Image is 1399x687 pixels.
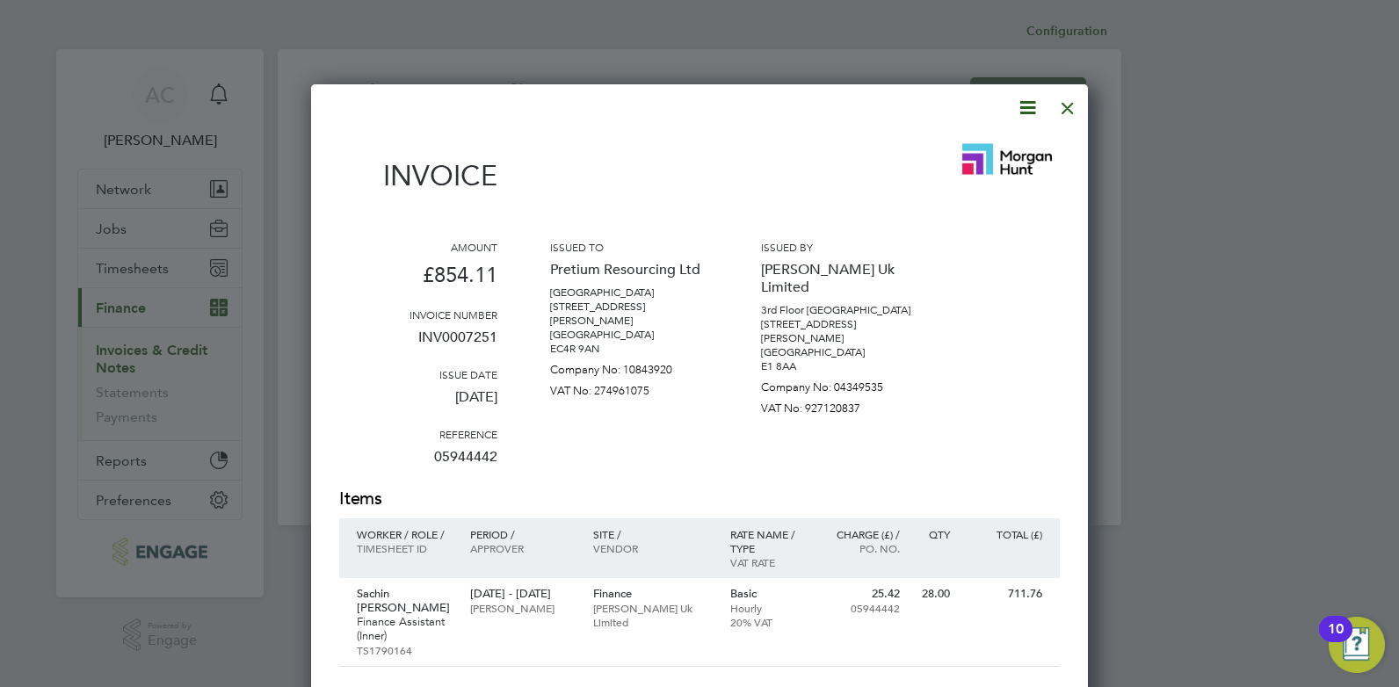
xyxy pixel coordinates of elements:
p: 3rd Floor [GEOGRAPHIC_DATA] [761,303,919,317]
p: Hourly [730,601,807,615]
p: Approver [470,541,575,555]
p: Worker / Role / [357,527,453,541]
button: Open Resource Center, 10 new notifications [1329,617,1385,673]
img: morganhunt-logo-remittance.png [954,133,1060,185]
p: VAT No: 274961075 [550,377,708,398]
h3: Issue date [339,367,497,381]
h3: Amount [339,240,497,254]
p: QTY [917,527,950,541]
p: [GEOGRAPHIC_DATA] [761,345,919,359]
p: Sachin [PERSON_NAME] [357,587,453,615]
h1: Invoice [339,159,497,192]
p: [DATE] - [DATE] [470,587,575,601]
p: Finance [593,587,713,601]
h2: Items [339,487,1060,511]
p: Charge (£) / [823,527,900,541]
p: Pretium Resourcing Ltd [550,254,708,286]
p: Timesheet ID [357,541,453,555]
div: 10 [1328,629,1344,652]
p: Rate name / type [730,527,807,555]
h3: Issued to [550,240,708,254]
p: Company No: 04349535 [761,373,919,394]
p: [DATE] [339,381,497,427]
p: [PERSON_NAME] [470,601,575,615]
p: 28.00 [917,587,950,601]
p: INV0007251 [339,322,497,367]
p: 20% VAT [730,615,807,629]
p: Vendor [593,541,713,555]
p: [GEOGRAPHIC_DATA] [550,286,708,300]
p: 25.42 [823,587,900,601]
p: Company No: 10843920 [550,356,708,377]
p: £854.11 [339,254,497,307]
h3: Invoice number [339,307,497,322]
h3: Reference [339,427,497,441]
p: Po. No. [823,541,900,555]
p: [STREET_ADDRESS][PERSON_NAME] [761,317,919,345]
p: E1 8AA [761,359,919,373]
p: TS1790164 [357,643,453,657]
p: Finance Assistant (Inner) [357,615,453,643]
p: 711.76 [968,587,1042,601]
p: 05944442 [339,441,497,487]
p: Total (£) [968,527,1042,541]
p: [GEOGRAPHIC_DATA] [550,328,708,342]
p: 05944442 [823,601,900,615]
p: Period / [470,527,575,541]
p: [PERSON_NAME] Uk Limited [761,254,919,303]
p: Site / [593,527,713,541]
p: VAT rate [730,555,807,569]
p: VAT No: 927120837 [761,394,919,416]
p: [STREET_ADDRESS][PERSON_NAME] [550,300,708,328]
p: [PERSON_NAME] Uk Limited [593,601,713,629]
p: EC4R 9AN [550,342,708,356]
h3: Issued by [761,240,919,254]
p: Basic [730,587,807,601]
